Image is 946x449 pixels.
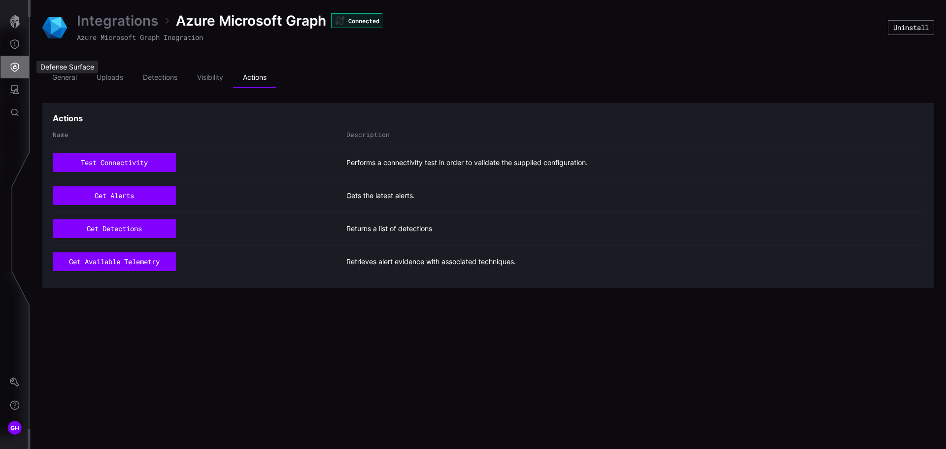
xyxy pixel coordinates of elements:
div: Defense Surface [36,61,98,73]
button: GH [0,416,29,439]
button: Uninstall [888,20,934,35]
span: Azure Microsoft Graph Inegration [77,33,203,42]
button: test connectivity [53,153,176,172]
div: Description [346,131,924,139]
div: Name [53,131,341,139]
button: get alerts [53,186,176,205]
button: get detections [53,219,176,238]
span: Returns a list of detections [346,224,432,233]
li: General [42,68,87,88]
a: Integrations [77,12,158,30]
span: Performs a connectivity test in order to validate the supplied configuration. [346,158,588,167]
div: Connected [331,13,382,28]
li: Detections [133,68,187,88]
li: Uploads [87,68,133,88]
span: Retrieves alert evidence with associated techniques. [346,257,516,266]
button: get available telemetry [53,252,176,271]
img: Microsoft Graph [42,15,67,40]
li: Actions [233,68,276,88]
li: Visibility [187,68,233,88]
h3: Actions [53,113,83,124]
span: Azure Microsoft Graph [176,12,326,30]
span: GH [10,423,20,433]
span: Gets the latest alerts. [346,191,415,200]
